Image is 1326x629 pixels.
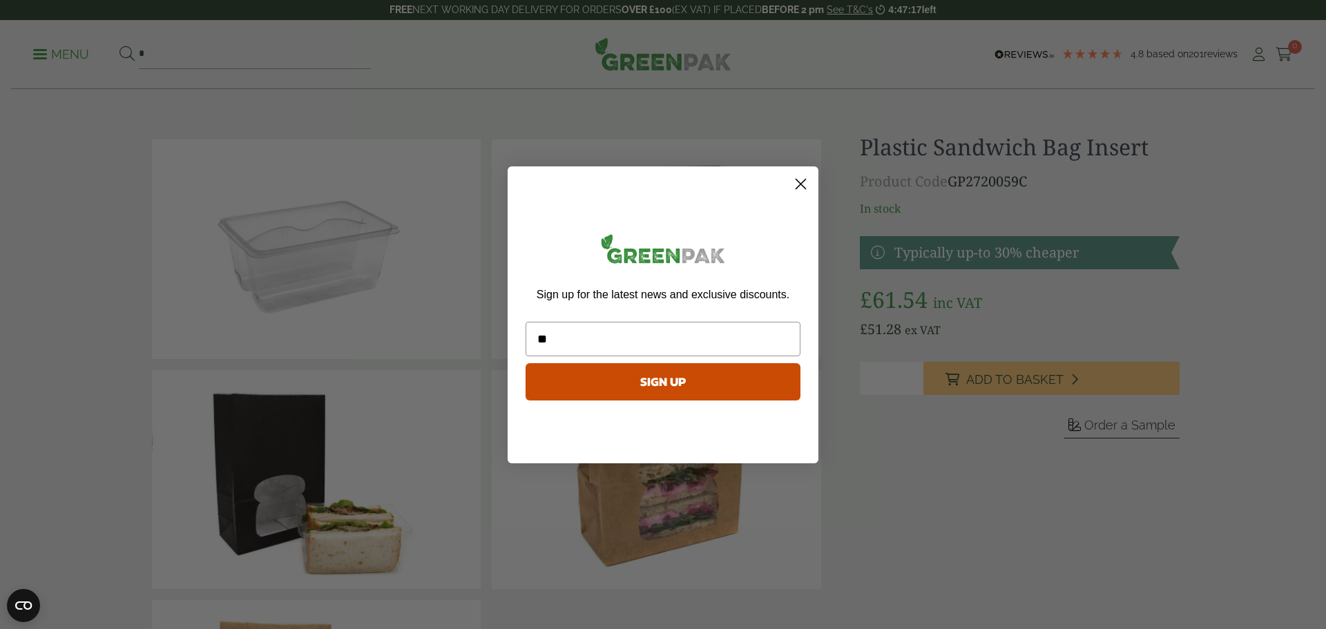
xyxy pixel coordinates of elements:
span: Sign up for the latest news and exclusive discounts. [537,289,789,300]
button: SIGN UP [526,363,800,400]
button: Open CMP widget [7,589,40,622]
button: Close dialog [789,172,813,196]
img: greenpak_logo [526,229,800,275]
input: Email [526,322,800,356]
